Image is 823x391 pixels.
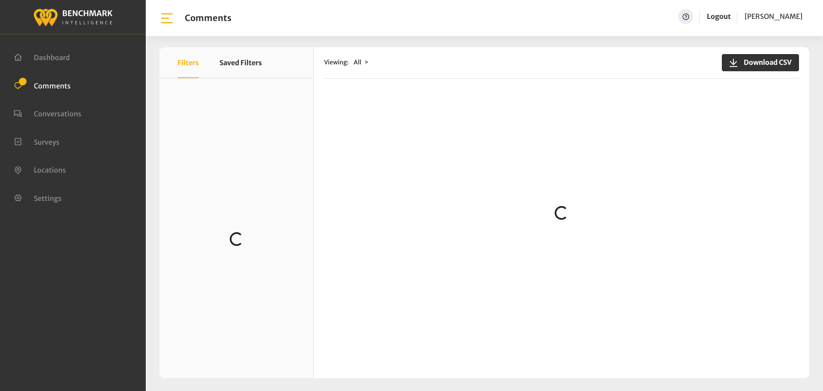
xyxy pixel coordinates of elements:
span: Conversations [34,109,81,118]
span: Locations [34,166,66,174]
a: Surveys [14,137,60,145]
button: Filters [177,47,199,78]
span: Surveys [34,137,60,146]
a: Settings [14,193,62,202]
span: [PERSON_NAME] [745,12,802,21]
button: Saved Filters [219,47,262,78]
a: Conversations [14,109,81,117]
button: Download CSV [722,54,799,71]
span: Dashboard [34,53,70,62]
a: Locations [14,165,66,173]
h1: Comments [185,13,231,23]
a: Logout [707,9,731,24]
span: All [354,58,361,66]
span: Download CSV [739,57,792,67]
span: Viewing: [324,58,348,67]
img: benchmark [33,6,113,27]
span: Settings [34,194,62,202]
span: Comments [34,81,71,90]
a: [PERSON_NAME] [745,9,802,24]
a: Logout [707,12,731,21]
a: Comments [14,81,71,89]
a: Dashboard [14,52,70,61]
img: bar [159,11,174,26]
